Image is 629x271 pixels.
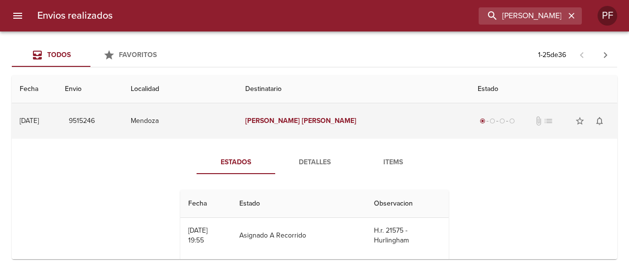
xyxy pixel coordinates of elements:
[37,8,113,24] h6: Envios realizados
[538,50,566,60] p: 1 - 25 de 36
[366,190,449,218] th: Observacion
[188,226,207,244] div: [DATE] 19:55
[180,190,231,218] th: Fecha
[12,43,169,67] div: Tabs Envios
[245,117,300,125] em: [PERSON_NAME]
[119,51,157,59] span: Favoritos
[6,4,29,28] button: menu
[237,75,470,103] th: Destinatario
[595,116,604,126] span: notifications_none
[231,218,366,253] td: Asignado A Recorrido
[479,7,565,25] input: buscar
[575,116,585,126] span: star_border
[598,6,617,26] div: PF
[478,116,517,126] div: Generado
[480,118,486,124] span: radio_button_checked
[20,117,39,125] div: [DATE]
[570,111,590,131] button: Agregar a favoritos
[598,6,617,26] div: Abrir información de usuario
[123,75,237,103] th: Localidad
[594,43,617,67] span: Pagina siguiente
[470,75,617,103] th: Estado
[197,151,432,174] div: Tabs detalle de guia
[123,103,237,139] td: Mendoza
[281,156,348,169] span: Detalles
[499,118,505,124] span: radio_button_unchecked
[302,117,356,125] em: [PERSON_NAME]
[47,51,71,59] span: Todos
[543,116,553,126] span: No tiene pedido asociado
[65,112,99,130] button: 9515246
[360,156,427,169] span: Items
[69,115,95,127] span: 9515246
[489,118,495,124] span: radio_button_unchecked
[231,190,366,218] th: Estado
[366,218,449,253] td: H.r. 21575 - Hurlingham
[534,116,543,126] span: No tiene documentos adjuntos
[590,111,609,131] button: Activar notificaciones
[570,50,594,60] span: Pagina anterior
[202,156,269,169] span: Estados
[12,75,57,103] th: Fecha
[57,75,123,103] th: Envio
[509,118,515,124] span: radio_button_unchecked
